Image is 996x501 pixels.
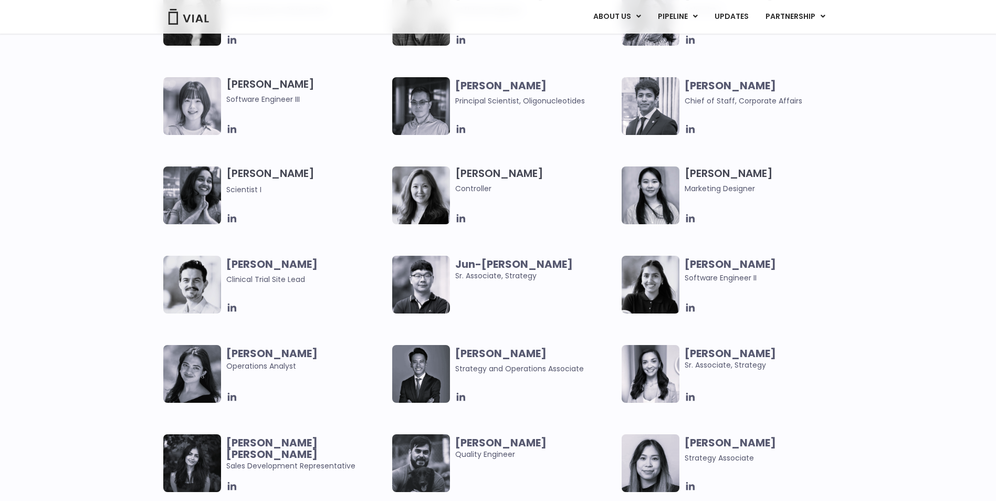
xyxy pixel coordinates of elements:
[685,435,776,450] b: [PERSON_NAME]
[226,166,387,195] h3: [PERSON_NAME]
[455,346,547,361] b: [PERSON_NAME]
[163,256,221,314] img: Image of smiling man named Glenn
[685,273,757,283] span: Software Engineer II
[226,437,387,472] span: Sales Development Representative
[226,435,318,462] b: [PERSON_NAME] [PERSON_NAME]
[392,77,450,135] img: Headshot of smiling of smiling man named Wei-Sheng
[226,274,305,285] span: Clinical Trial Site Lead
[622,256,679,314] img: Image of smiling woman named Tanvi
[455,257,573,272] b: Jun-[PERSON_NAME]
[622,166,679,224] img: Smiling woman named Yousun
[455,183,616,194] span: Controller
[685,257,776,272] b: [PERSON_NAME]
[706,8,757,26] a: UPDATES
[226,184,261,195] span: Scientist I
[685,346,776,361] b: [PERSON_NAME]
[392,434,450,492] img: Man smiling posing for picture
[685,96,802,106] span: Chief of Staff, Corporate Affairs
[392,345,450,403] img: Headshot of smiling man named Urann
[585,8,649,26] a: ABOUT USMenu Toggle
[455,437,616,460] span: Quality Engineer
[622,345,679,403] img: Smiling woman named Ana
[226,77,387,105] h3: [PERSON_NAME]
[163,166,221,224] img: Headshot of smiling woman named Sneha
[226,348,387,372] span: Operations Analyst
[455,363,584,374] span: Strategy and Operations Associate
[685,183,846,194] span: Marketing Designer
[163,77,221,135] img: Tina
[649,8,706,26] a: PIPELINEMenu Toggle
[685,453,754,463] span: Strategy Associate
[226,257,318,272] b: [PERSON_NAME]
[757,8,834,26] a: PARTNERSHIPMenu Toggle
[163,345,221,403] img: Headshot of smiling woman named Sharicka
[685,166,846,194] h3: [PERSON_NAME]
[622,434,679,492] img: Headshot of smiling woman named Vanessa
[455,258,616,281] span: Sr. Associate, Strategy
[392,166,450,224] img: Image of smiling woman named Aleina
[685,348,846,371] span: Sr. Associate, Strategy
[226,346,318,361] b: [PERSON_NAME]
[455,96,585,106] span: Principal Scientist, Oligonucleotides
[163,434,221,492] img: Smiling woman named Harman
[167,9,209,25] img: Vial Logo
[685,78,776,93] b: [PERSON_NAME]
[455,78,547,93] b: [PERSON_NAME]
[226,93,387,105] span: Software Engineer III
[455,435,547,450] b: [PERSON_NAME]
[455,166,616,194] h3: [PERSON_NAME]
[392,256,450,314] img: Image of smiling man named Jun-Goo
